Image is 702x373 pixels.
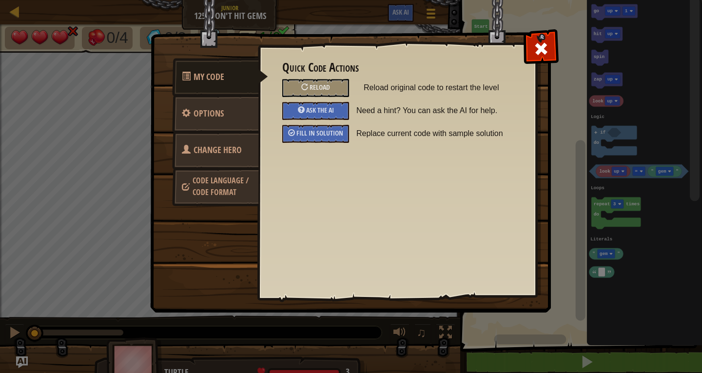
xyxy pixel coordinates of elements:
div: Fill in solution [282,125,349,143]
span: Choose hero, language [194,144,242,156]
div: Reload original code to restart the level [282,79,349,97]
div: Ask the AI [282,102,349,120]
span: Configure settings [194,107,224,119]
h3: Quick Code Actions [282,61,512,74]
span: Reload [310,82,330,92]
span: Quick Code Actions [194,71,224,83]
span: Replace current code with sample solution [356,125,519,142]
span: Ask the AI [306,105,334,115]
span: Need a hint? You can ask the AI for help. [356,102,519,119]
span: Fill in solution [296,128,343,137]
span: Choose hero, language [193,175,249,197]
span: Reload original code to restart the level [364,79,512,97]
a: My Code [172,58,268,96]
a: Options [172,95,259,133]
